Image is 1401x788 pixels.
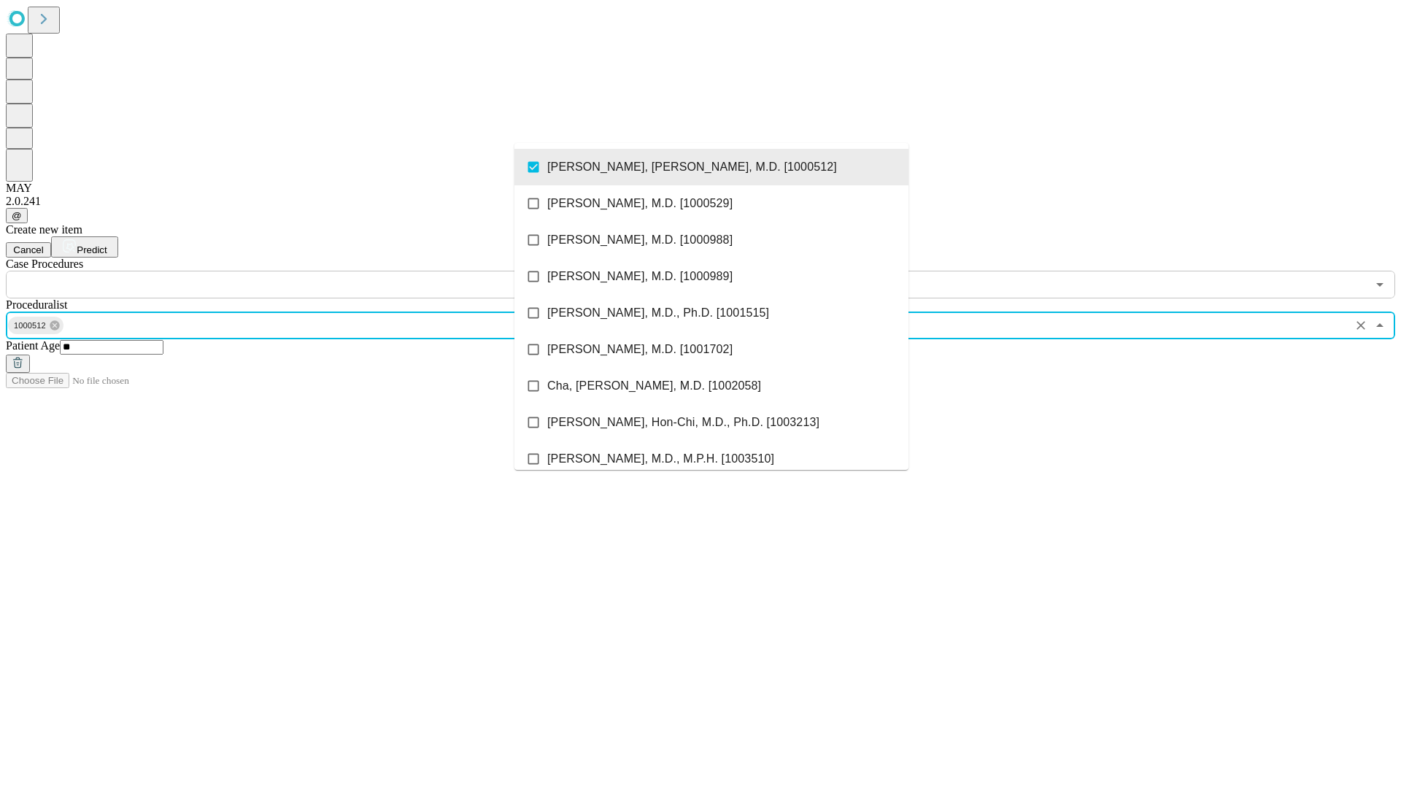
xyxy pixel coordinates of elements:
[547,304,769,322] span: [PERSON_NAME], M.D., Ph.D. [1001515]
[13,244,44,255] span: Cancel
[1370,274,1390,295] button: Open
[6,208,28,223] button: @
[12,210,22,221] span: @
[8,317,52,334] span: 1000512
[547,158,837,176] span: [PERSON_NAME], [PERSON_NAME], M.D. [1000512]
[547,341,733,358] span: [PERSON_NAME], M.D. [1001702]
[8,317,63,334] div: 1000512
[547,377,761,395] span: Cha, [PERSON_NAME], M.D. [1002058]
[6,182,1395,195] div: MAY
[6,258,83,270] span: Scheduled Procedure
[1370,315,1390,336] button: Close
[6,339,60,352] span: Patient Age
[547,195,733,212] span: [PERSON_NAME], M.D. [1000529]
[547,268,733,285] span: [PERSON_NAME], M.D. [1000989]
[1351,315,1371,336] button: Clear
[547,231,733,249] span: [PERSON_NAME], M.D. [1000988]
[6,195,1395,208] div: 2.0.241
[77,244,107,255] span: Predict
[547,414,819,431] span: [PERSON_NAME], Hon-Chi, M.D., Ph.D. [1003213]
[51,236,118,258] button: Predict
[547,450,774,468] span: [PERSON_NAME], M.D., M.P.H. [1003510]
[6,242,51,258] button: Cancel
[6,298,67,311] span: Proceduralist
[6,223,82,236] span: Create new item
